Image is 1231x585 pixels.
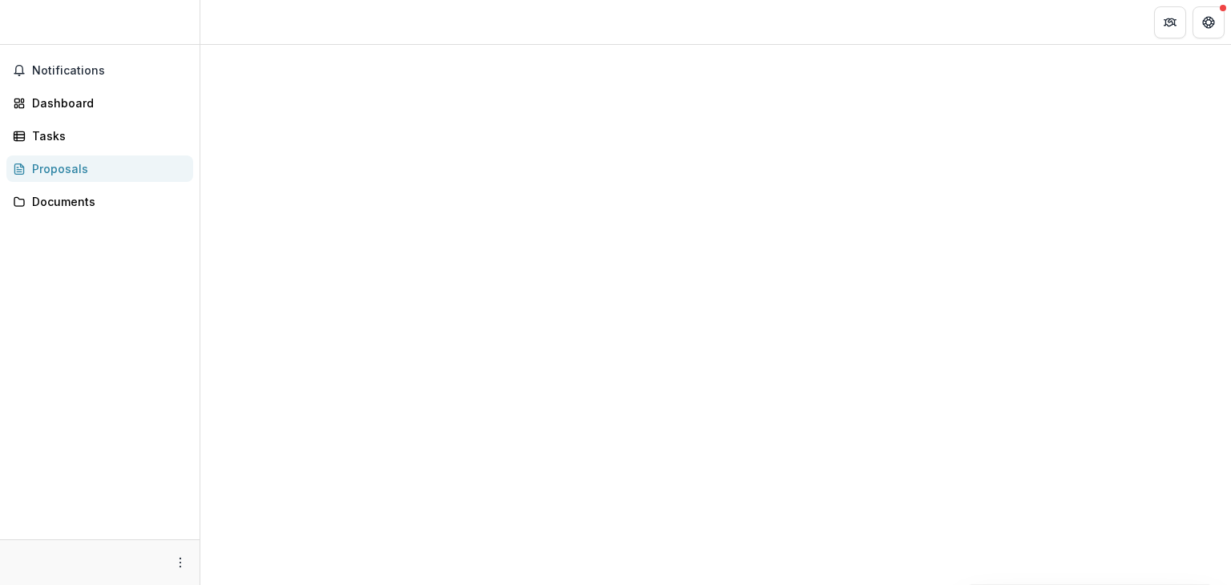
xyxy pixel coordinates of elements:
div: Proposals [32,160,180,177]
a: Proposals [6,155,193,182]
a: Tasks [6,123,193,149]
div: Tasks [32,127,180,144]
button: Get Help [1193,6,1225,38]
button: Notifications [6,58,193,83]
div: Dashboard [32,95,180,111]
button: More [171,553,190,572]
a: Dashboard [6,90,193,116]
div: Documents [32,193,180,210]
span: Notifications [32,64,187,78]
a: Documents [6,188,193,215]
button: Partners [1154,6,1186,38]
